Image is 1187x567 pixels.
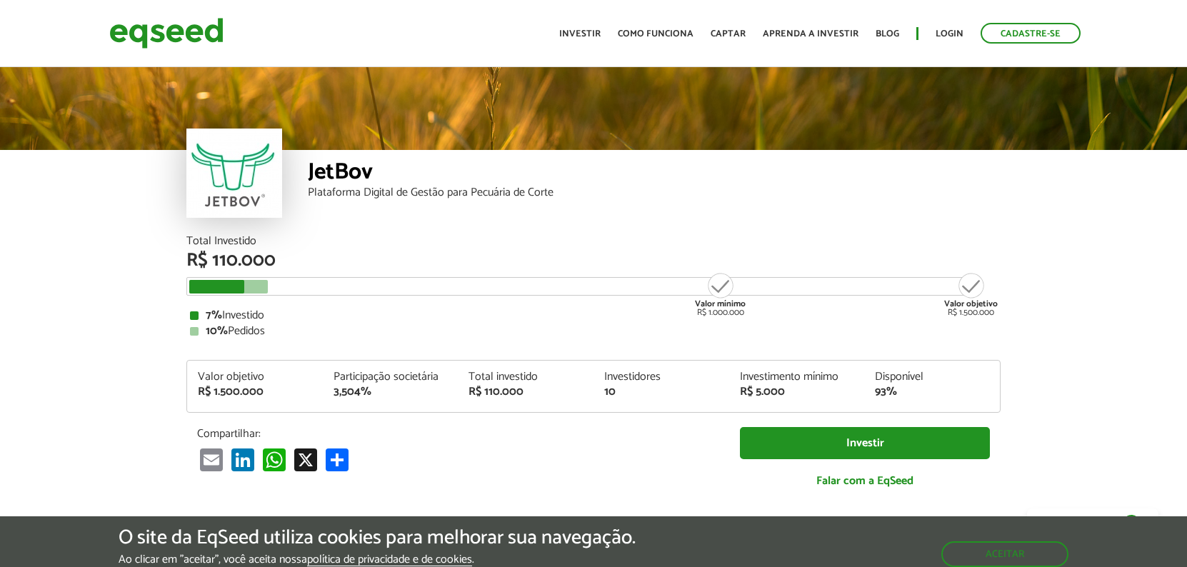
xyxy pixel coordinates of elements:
div: Investimento mínimo [740,371,854,383]
div: R$ 5.000 [740,386,854,398]
div: JetBov [308,161,1001,187]
a: Blog [876,29,899,39]
a: Investir [559,29,601,39]
a: Fale conosco [1027,508,1158,538]
strong: Valor objetivo [944,297,998,311]
a: LinkedIn [229,448,257,471]
div: Investidores [604,371,718,383]
strong: Valor mínimo [695,297,746,311]
a: política de privacidade e de cookies [307,554,472,566]
div: R$ 1.000.000 [693,271,747,317]
a: Captar [711,29,746,39]
p: Compartilhar: [197,427,718,441]
div: R$ 110.000 [469,386,583,398]
div: Valor objetivo [198,371,312,383]
button: Aceitar [941,541,1068,567]
strong: 10% [206,321,228,341]
a: Como funciona [618,29,693,39]
a: Aprenda a investir [763,29,858,39]
strong: 7% [206,306,222,325]
a: Login [936,29,963,39]
p: Ao clicar em "aceitar", você aceita nossa . [119,553,636,566]
a: Investir [740,427,990,459]
a: X [291,448,320,471]
a: WhatsApp [260,448,289,471]
div: 10 [604,386,718,398]
div: R$ 1.500.000 [944,271,998,317]
div: Total investido [469,371,583,383]
div: Pedidos [190,326,997,337]
h5: O site da EqSeed utiliza cookies para melhorar sua navegação. [119,527,636,549]
a: Compartilhar [323,448,351,471]
a: Falar com a EqSeed [740,466,990,496]
div: 93% [875,386,989,398]
div: R$ 110.000 [186,251,1001,270]
div: Total Investido [186,236,1001,247]
img: EqSeed [109,14,224,52]
div: 3,504% [334,386,448,398]
a: Email [197,448,226,471]
a: Cadastre-se [981,23,1081,44]
div: Disponível [875,371,989,383]
div: Plataforma Digital de Gestão para Pecuária de Corte [308,187,1001,199]
div: R$ 1.500.000 [198,386,312,398]
div: Investido [190,310,997,321]
div: Participação societária [334,371,448,383]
